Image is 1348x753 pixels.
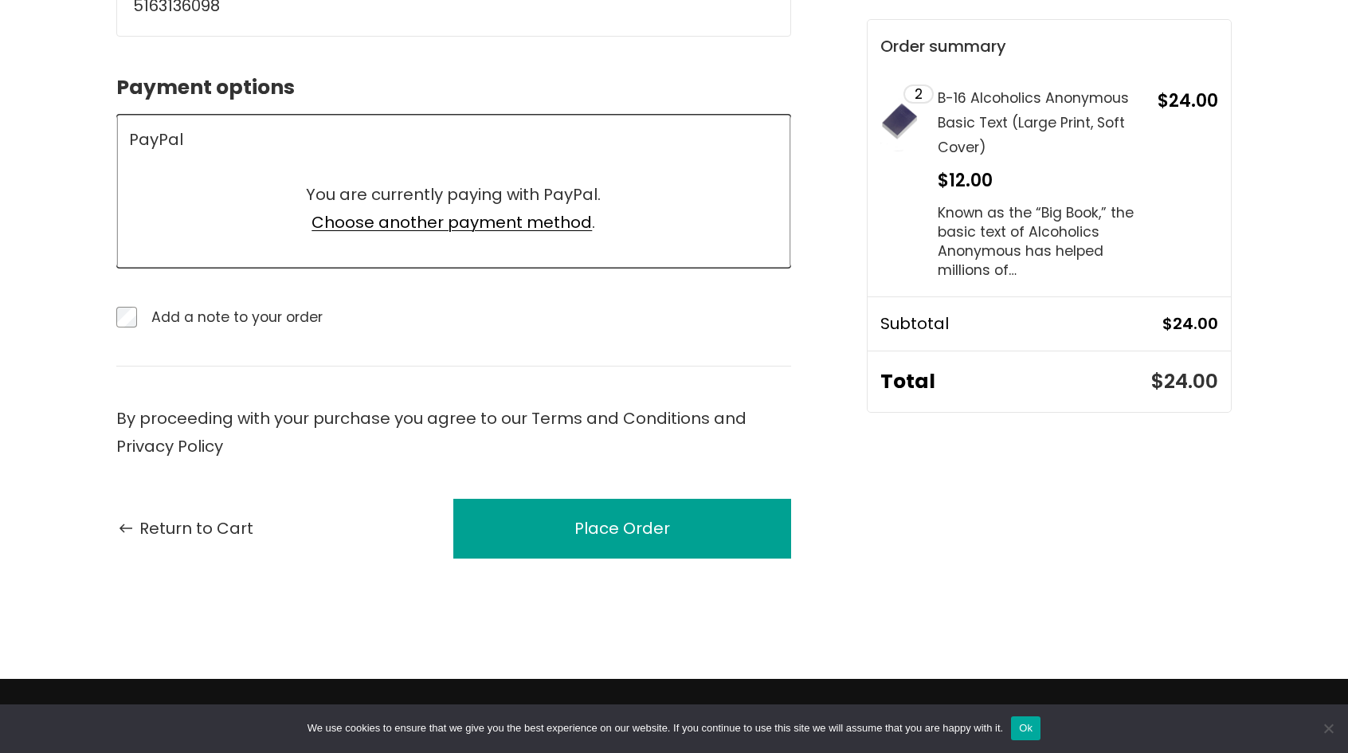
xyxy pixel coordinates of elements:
[938,202,1148,279] p: Known as the “Big Book,” the basic text of Alcoholics Anonymous has helped millions of…
[1011,716,1040,740] button: Ok
[1158,88,1218,113] span: $24.00
[116,75,791,100] h2: Payment options
[1320,720,1336,736] span: No
[116,407,746,457] span: By proceeding with your purchase you agree to our Terms and Conditions and Privacy Policy
[574,515,670,543] div: Place Order
[880,310,1162,338] span: Subtotal
[132,181,775,237] p: You are currently paying with PayPal. .
[308,720,1003,736] span: We use cookies to ensure that we give you the best experience on our website. If you continue to ...
[453,499,790,559] button: Place Order
[116,515,253,543] a: Return to Cart
[880,94,919,151] img: B-16 Alcoholics Anonymous Basic Text (Large Print, Soft Cover)
[312,211,592,233] a: Choose another payment method
[938,168,993,193] span: $12.00
[880,364,1151,399] span: Total
[880,33,1231,61] p: Order summary
[915,87,923,101] span: 2
[938,86,1148,159] h3: B-16 Alcoholics Anonymous Basic Text (Large Print, Soft Cover)
[129,130,183,149] div: PayPal
[116,307,137,327] input: Add a note to your order
[1151,367,1218,395] span: $24.00
[1162,310,1218,338] span: $24.00
[151,307,323,327] span: Add a note to your order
